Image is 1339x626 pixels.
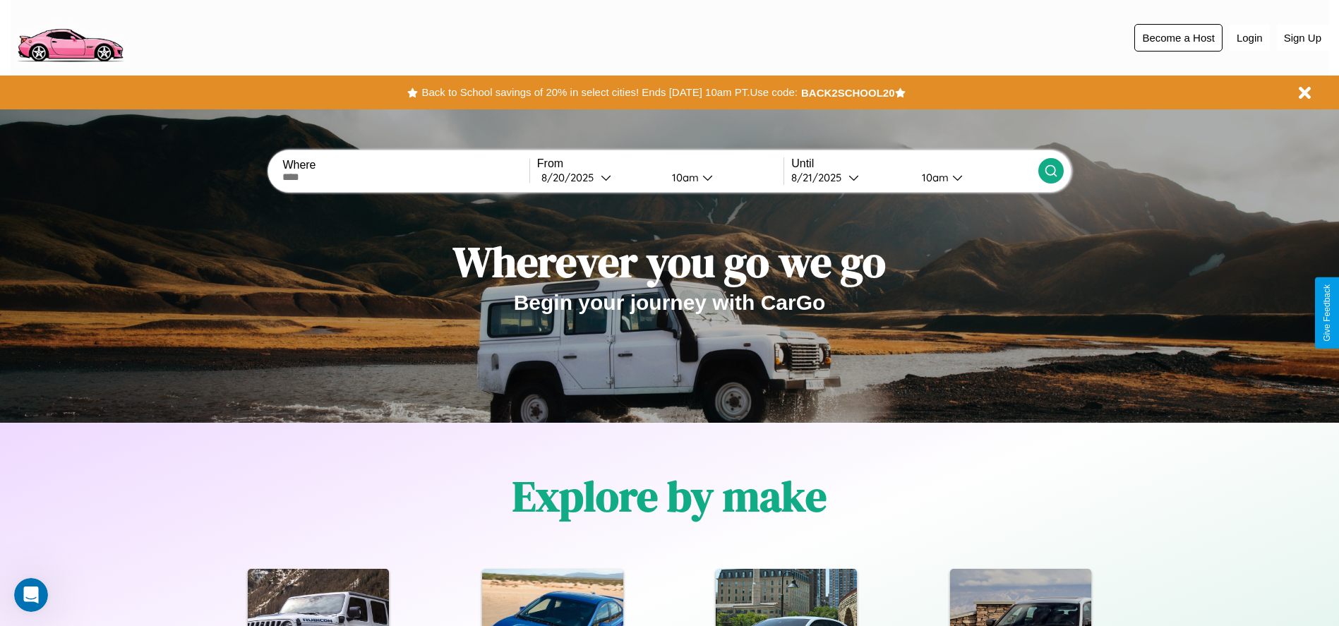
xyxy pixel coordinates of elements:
[512,467,827,525] h1: Explore by make
[1322,284,1332,342] div: Give Feedback
[1277,25,1328,51] button: Sign Up
[791,171,848,184] div: 8 / 21 / 2025
[911,170,1038,185] button: 10am
[11,7,129,66] img: logo
[661,170,784,185] button: 10am
[541,171,601,184] div: 8 / 20 / 2025
[282,159,529,171] label: Where
[791,157,1038,170] label: Until
[915,171,952,184] div: 10am
[1230,25,1270,51] button: Login
[1134,24,1223,52] button: Become a Host
[801,87,895,99] b: BACK2SCHOOL20
[537,170,661,185] button: 8/20/2025
[665,171,702,184] div: 10am
[14,578,48,612] iframe: Intercom live chat
[537,157,783,170] label: From
[418,83,800,102] button: Back to School savings of 20% in select cities! Ends [DATE] 10am PT.Use code:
